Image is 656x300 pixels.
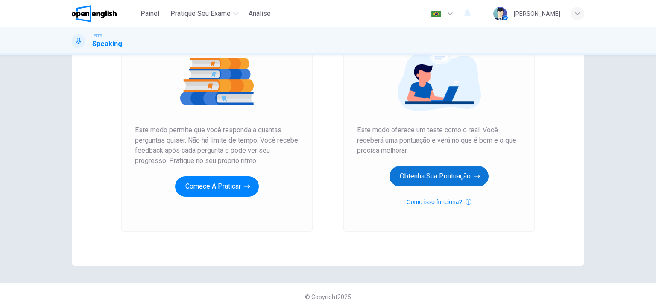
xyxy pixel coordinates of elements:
button: Painel [136,6,164,21]
span: Painel [141,9,159,19]
button: Obtenha sua pontuação [389,166,489,186]
span: Este modo permite que você responda a quantas perguntas quiser. Não há limite de tempo. Você rece... [135,125,299,166]
span: Este modo oferece um teste como o real. Você receberá uma pontuação e verá no que é bom e o que p... [357,125,521,156]
img: Profile picture [493,7,507,20]
span: Pratique seu exame [170,9,231,19]
button: Comece a praticar [175,176,259,197]
a: OpenEnglish logo [72,5,136,22]
span: IELTS [92,33,102,39]
button: Como isso funciona? [407,197,472,207]
button: Pratique seu exame [167,6,242,21]
h1: Speaking [92,39,122,49]
button: Análise [245,6,274,21]
span: Análise [249,9,271,19]
img: OpenEnglish logo [72,5,117,22]
div: [PERSON_NAME] [514,9,560,19]
img: pt [431,11,442,17]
